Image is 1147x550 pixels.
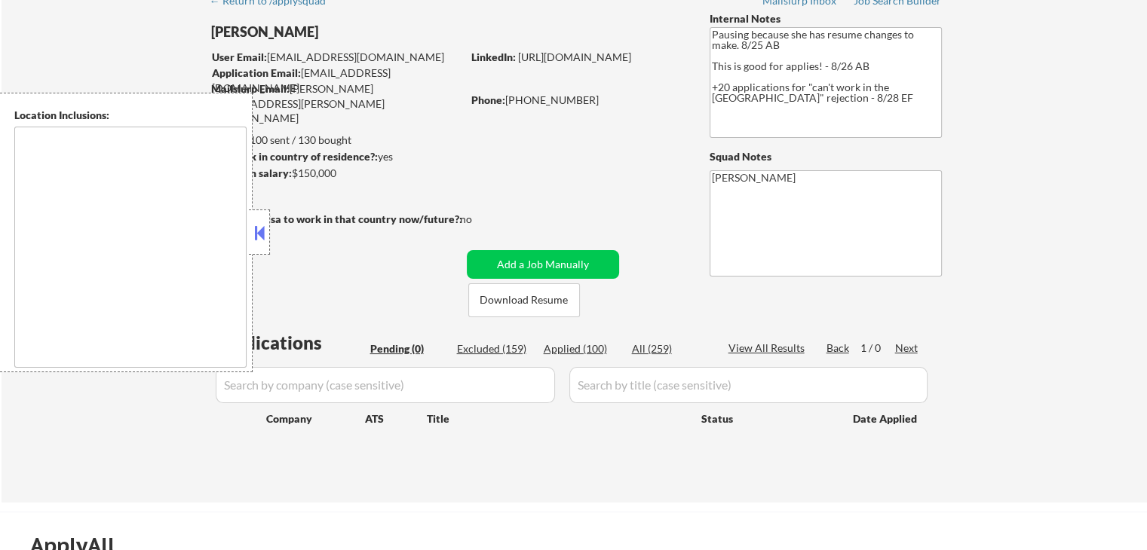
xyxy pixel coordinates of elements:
[216,367,555,403] input: Search by company (case sensitive)
[471,93,685,108] div: [PHONE_NUMBER]
[210,166,462,181] div: $150,000
[210,149,457,164] div: yes
[710,149,942,164] div: Squad Notes
[211,81,462,126] div: [PERSON_NAME][EMAIL_ADDRESS][PERSON_NAME][DOMAIN_NAME]
[457,341,532,356] div: Excluded (159)
[569,367,928,403] input: Search by title (case sensitive)
[266,411,365,426] div: Company
[632,341,707,356] div: All (259)
[860,341,895,356] div: 1 / 0
[210,133,462,148] div: 100 sent / 130 bought
[365,411,427,426] div: ATS
[212,50,267,63] strong: User Email:
[728,341,809,356] div: View All Results
[518,50,631,63] a: [URL][DOMAIN_NAME]
[212,66,301,79] strong: Application Email:
[211,23,521,41] div: [PERSON_NAME]
[370,341,446,356] div: Pending (0)
[710,11,942,26] div: Internal Notes
[211,82,290,95] strong: Mailslurp Email:
[471,93,505,106] strong: Phone:
[468,283,580,317] button: Download Resume
[216,334,365,352] div: Applications
[471,50,516,63] strong: LinkedIn:
[210,150,378,163] strong: Can work in country of residence?:
[467,250,619,279] button: Add a Job Manually
[212,50,462,65] div: [EMAIL_ADDRESS][DOMAIN_NAME]
[701,405,831,432] div: Status
[460,212,503,227] div: no
[211,212,462,225] strong: Will need Visa to work in that country now/future?:
[14,108,247,123] div: Location Inclusions:
[827,341,851,356] div: Back
[427,411,687,426] div: Title
[895,341,919,356] div: Next
[212,66,462,95] div: [EMAIL_ADDRESS][DOMAIN_NAME]
[853,411,919,426] div: Date Applied
[544,341,619,356] div: Applied (100)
